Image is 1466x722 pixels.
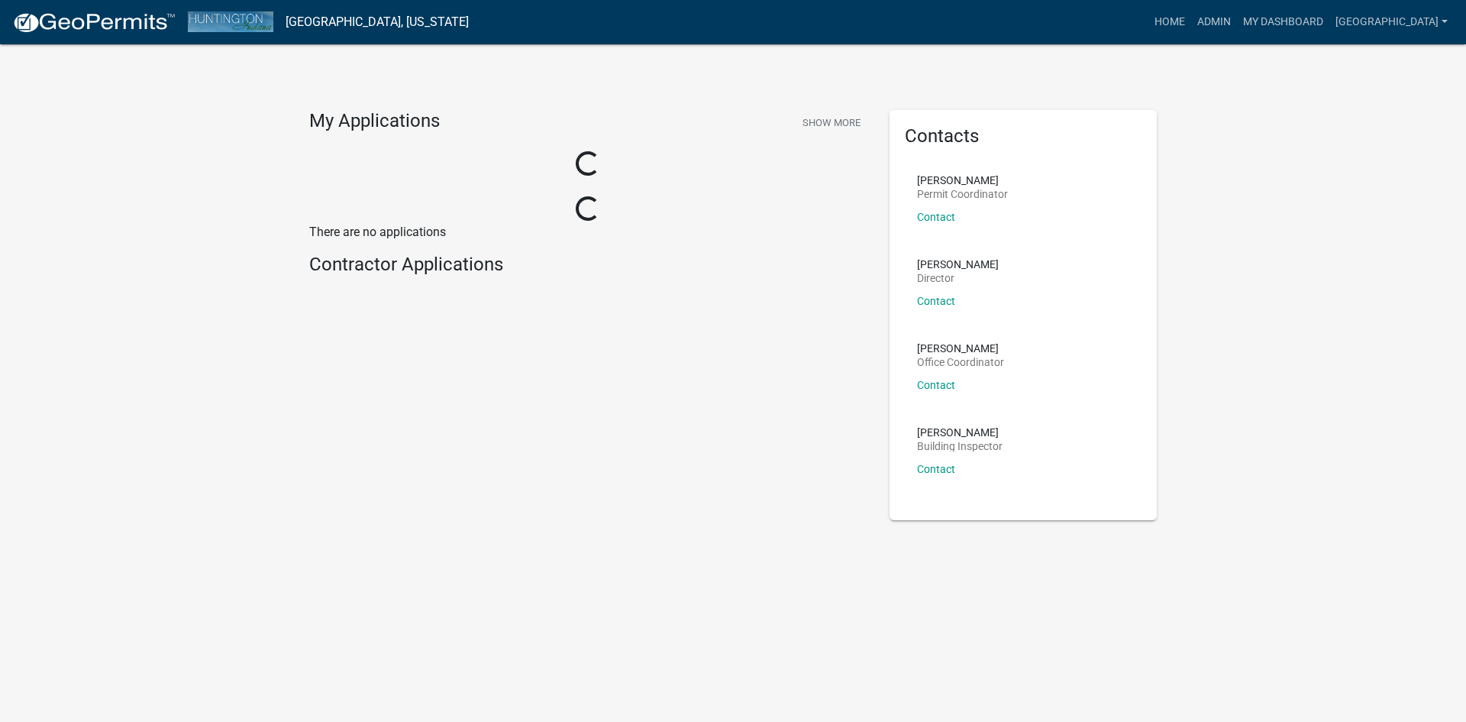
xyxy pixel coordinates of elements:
[917,343,1004,354] p: [PERSON_NAME]
[1191,8,1237,37] a: Admin
[1148,8,1191,37] a: Home
[1237,8,1329,37] a: My Dashboard
[309,110,440,133] h4: My Applications
[309,223,867,241] p: There are no applications
[917,189,1008,199] p: Permit Coordinator
[917,357,1004,367] p: Office Coordinator
[188,11,273,32] img: Huntington County, Indiana
[309,254,867,276] h4: Contractor Applications
[796,110,867,135] button: Show More
[917,379,955,391] a: Contact
[917,441,1003,452] p: Building Inspector
[309,254,867,282] wm-workflow-list-section: Contractor Applications
[905,125,1141,147] h5: Contacts
[917,295,955,307] a: Contact
[917,259,999,270] p: [PERSON_NAME]
[917,427,1003,438] p: [PERSON_NAME]
[286,9,469,35] a: [GEOGRAPHIC_DATA], [US_STATE]
[917,463,955,475] a: Contact
[917,273,999,283] p: Director
[917,175,1008,186] p: [PERSON_NAME]
[917,211,955,223] a: Contact
[1329,8,1454,37] a: [GEOGRAPHIC_DATA]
